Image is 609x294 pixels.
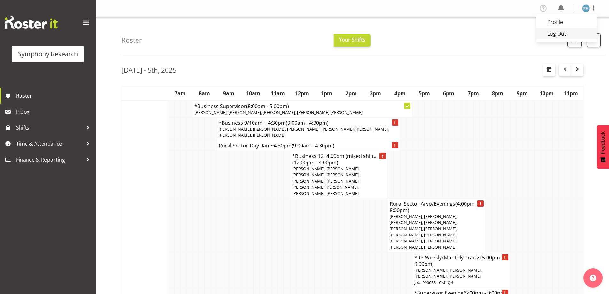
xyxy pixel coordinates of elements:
[292,142,334,149] span: (9:00am - 4:30pm)
[315,86,339,101] th: 1pm
[437,86,461,101] th: 6pm
[339,86,363,101] th: 2pm
[192,86,216,101] th: 8am
[414,267,482,279] span: [PERSON_NAME], [PERSON_NAME], [PERSON_NAME], [PERSON_NAME]
[16,139,83,148] span: Time & Attendance
[339,36,365,43] span: Your Shifts
[266,86,290,101] th: 11am
[414,254,503,267] span: (5:00pm - 9:00pm)
[536,28,597,39] a: Log Out
[219,126,389,138] span: [PERSON_NAME], [PERSON_NAME], [PERSON_NAME], [PERSON_NAME], [PERSON_NAME], [PERSON_NAME], [PERSON...
[390,201,483,213] h4: Rural Sector Arvo/Evenings
[121,66,176,74] h2: [DATE] - 5th, 2025
[292,159,338,166] span: (12:00pm - 4:00pm)
[363,86,387,101] th: 3pm
[16,91,93,100] span: Roster
[5,16,58,29] img: Rosterit website logo
[388,86,412,101] th: 4pm
[412,86,436,101] th: 5pm
[246,103,289,110] span: (8:00am - 5:00pm)
[510,86,534,101] th: 9pm
[590,275,596,281] img: help-xxl-2.png
[194,109,363,115] span: [PERSON_NAME], [PERSON_NAME], [PERSON_NAME], [PERSON_NAME] [PERSON_NAME]
[536,16,597,28] a: Profile
[334,34,371,47] button: Your Shifts
[292,153,386,166] h4: *Business 12~4:00pm (mixed shift...
[543,64,555,76] button: Select a specific date within the roster.
[16,155,83,164] span: Finance & Reporting
[582,4,590,12] img: paul-hitchfield1916.jpg
[559,86,583,101] th: 11pm
[390,213,457,250] span: [PERSON_NAME], [PERSON_NAME], [PERSON_NAME], [PERSON_NAME], [PERSON_NAME], [PERSON_NAME], [PERSON...
[286,119,329,126] span: (9:00am - 4:30pm)
[534,86,558,101] th: 10pm
[390,200,478,214] span: (4:00pm - 8:00pm)
[219,142,398,149] h4: Rural Sector Day 9am~4:30pm
[597,125,609,169] button: Feedback - Show survey
[16,123,83,132] span: Shifts
[219,120,398,126] h4: *Business 9/10am ~ 4:30pm
[18,49,78,59] div: Symphony Research
[16,107,93,116] span: Inbox
[241,86,265,101] th: 10am
[414,280,508,286] p: Job: 990638 - CMI Q4
[290,86,314,101] th: 12pm
[414,254,508,267] h4: *RP Weekly/Monthly Tracks
[194,103,410,109] h4: *Business Supervisor
[121,36,142,44] h4: Roster
[168,86,192,101] th: 7am
[486,86,510,101] th: 8pm
[600,131,606,154] span: Feedback
[217,86,241,101] th: 9am
[461,86,485,101] th: 7pm
[292,166,360,196] span: [PERSON_NAME], [PERSON_NAME], [PERSON_NAME], [PERSON_NAME], [PERSON_NAME], [PERSON_NAME] [PERSON_...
